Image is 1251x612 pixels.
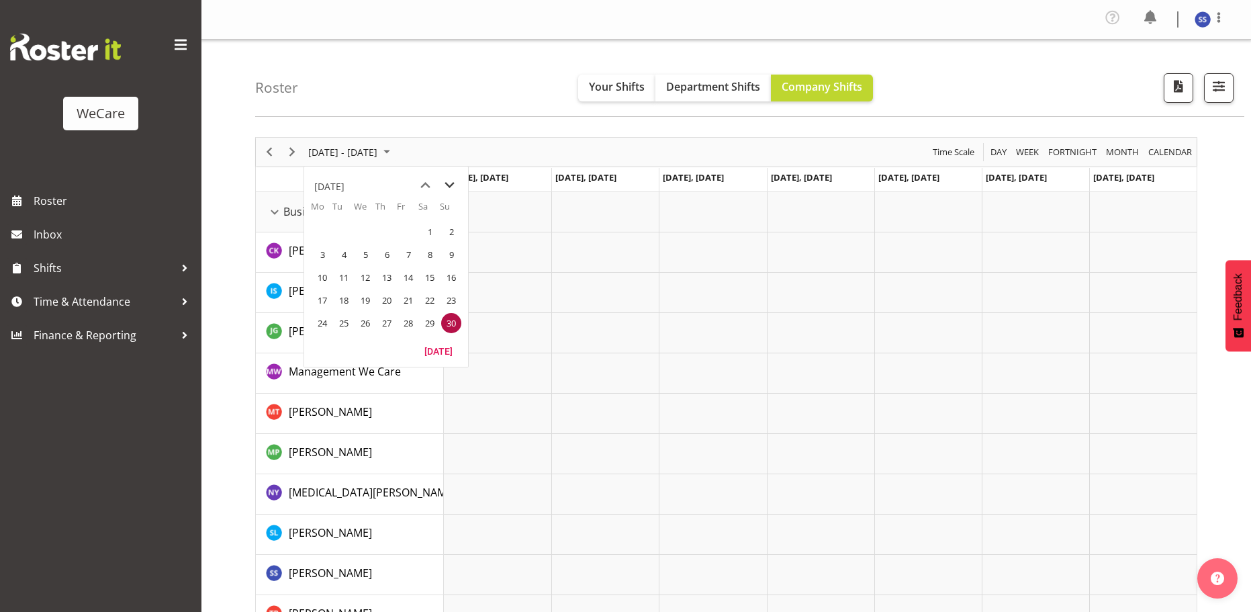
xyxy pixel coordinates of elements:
[289,363,401,380] a: Management We Care
[398,245,418,265] span: Friday, June 7, 2024
[1146,144,1195,161] button: Month
[1105,144,1140,161] span: Month
[307,144,379,161] span: [DATE] - [DATE]
[377,290,397,310] span: Thursday, June 20, 2024
[256,515,444,555] td: Sarah Lamont resource
[420,290,440,310] span: Saturday, June 22, 2024
[261,144,279,161] button: Previous
[1211,572,1224,585] img: help-xxl-2.png
[440,312,461,335] td: Sunday, June 30, 2024
[420,222,440,242] span: Saturday, June 1, 2024
[655,75,771,101] button: Department Shifts
[289,566,372,580] span: [PERSON_NAME]
[77,103,125,124] div: WeCare
[283,144,302,161] button: Next
[256,353,444,394] td: Management We Care resource
[377,267,397,288] span: Thursday, June 13, 2024
[1047,144,1098,161] span: Fortnight
[420,313,440,333] span: Saturday, June 29, 2024
[289,283,372,298] span: [PERSON_NAME]
[578,75,655,101] button: Your Shifts
[258,138,281,166] div: Previous
[281,138,304,166] div: Next
[256,192,444,232] td: Business Support Office resource
[312,267,332,288] span: Monday, June 10, 2024
[1104,144,1142,161] button: Timeline Month
[931,144,977,161] button: Time Scale
[441,222,461,242] span: Sunday, June 2, 2024
[334,290,354,310] span: Tuesday, June 18, 2024
[441,245,461,265] span: Sunday, June 9, 2024
[355,290,375,310] span: Wednesday, June 19, 2024
[1232,273,1244,320] span: Feedback
[663,171,724,183] span: [DATE], [DATE]
[437,173,461,198] button: next month
[355,313,375,333] span: Wednesday, June 26, 2024
[256,232,444,273] td: Chloe Kim resource
[1225,260,1251,351] button: Feedback - Show survey
[289,485,456,500] span: [MEDICAL_DATA][PERSON_NAME]
[314,173,344,200] div: title
[34,292,175,312] span: Time & Attendance
[256,555,444,595] td: Savita Savita resource
[34,258,175,278] span: Shifts
[289,283,372,299] a: [PERSON_NAME]
[1015,144,1040,161] span: Week
[355,245,375,265] span: Wednesday, June 5, 2024
[289,445,372,460] span: [PERSON_NAME]
[289,484,456,500] a: [MEDICAL_DATA][PERSON_NAME]
[931,144,976,161] span: Time Scale
[311,200,332,220] th: Mo
[355,267,375,288] span: Wednesday, June 12, 2024
[398,290,418,310] span: Friday, June 21, 2024
[1147,144,1193,161] span: calendar
[312,313,332,333] span: Monday, June 24, 2024
[986,171,1047,183] span: [DATE], [DATE]
[771,75,873,101] button: Company Shifts
[782,79,862,94] span: Company Shifts
[377,245,397,265] span: Thursday, June 6, 2024
[289,525,372,541] a: [PERSON_NAME]
[398,313,418,333] span: Friday, June 28, 2024
[555,171,616,183] span: [DATE], [DATE]
[289,404,372,419] span: [PERSON_NAME]
[289,525,372,540] span: [PERSON_NAME]
[289,444,372,460] a: [PERSON_NAME]
[440,200,461,220] th: Su
[312,290,332,310] span: Monday, June 17, 2024
[10,34,121,60] img: Rosterit website logo
[377,313,397,333] span: Thursday, June 27, 2024
[332,200,354,220] th: Tu
[289,243,372,259] a: [PERSON_NAME]
[354,200,375,220] th: We
[420,245,440,265] span: Saturday, June 8, 2024
[289,243,372,258] span: [PERSON_NAME]
[988,144,1009,161] button: Timeline Day
[1164,73,1193,103] button: Download a PDF of the roster according to the set date range.
[34,191,195,211] span: Roster
[256,394,444,434] td: Michelle Thomas resource
[375,200,397,220] th: Th
[398,267,418,288] span: Friday, June 14, 2024
[416,341,461,360] button: Today
[771,171,832,183] span: [DATE], [DATE]
[420,267,440,288] span: Saturday, June 15, 2024
[34,224,195,245] span: Inbox
[878,171,939,183] span: [DATE], [DATE]
[34,325,175,345] span: Finance & Reporting
[256,273,444,313] td: Isabel Simcox resource
[256,313,444,353] td: Janine Grundler resource
[989,144,1008,161] span: Day
[256,434,444,474] td: Millie Pumphrey resource
[289,324,372,339] span: [PERSON_NAME]
[334,267,354,288] span: Tuesday, June 11, 2024
[418,200,440,220] th: Sa
[1195,11,1211,28] img: savita-savita11083.jpg
[289,565,372,581] a: [PERSON_NAME]
[334,245,354,265] span: Tuesday, June 4, 2024
[255,80,298,95] h4: Roster
[312,245,332,265] span: Monday, June 3, 2024
[289,364,401,379] span: Management We Care
[413,173,437,198] button: previous month
[1204,73,1234,103] button: Filter Shifts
